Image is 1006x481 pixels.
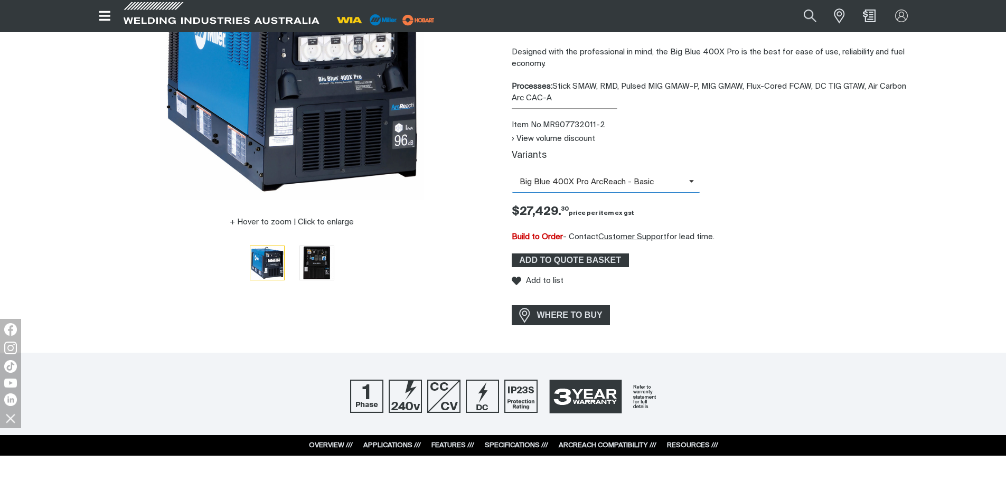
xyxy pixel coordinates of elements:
[309,442,353,449] a: OVERVIEW ///
[512,176,689,188] span: Big Blue 400X Pro ArcReach - Basic
[512,276,563,286] button: Add to list
[512,206,634,218] span: $27,429.
[350,380,383,413] img: One Phase
[598,233,666,241] a: Customer Support
[250,246,285,280] button: Go to slide 1
[512,134,595,143] button: View volume discount
[4,323,17,336] img: Facebook
[792,4,828,28] button: Search products
[363,442,421,449] a: APPLICATIONS ///
[512,305,610,325] a: WHERE TO BUY
[667,442,718,449] a: RESOURCES ///
[399,12,438,28] img: miller
[543,376,656,417] img: 3 Year Warranty
[223,216,360,229] button: Hover to zoom | Click to enlarge
[4,360,17,373] img: TikTok
[512,119,917,131] div: Item No. MR907732011-2
[389,380,422,413] img: 240V
[300,246,334,280] img: Big Blue 400X Pro with ArcReach
[512,81,917,105] div: Stick SMAW, RMD, Pulsed MIG GMAW-P, MIG GMAW, Flux-Cored FCAW, DC TIG GTAW, Air Carbon Arc CAC-A
[559,442,656,449] a: ARCREACH COMPATIBILITY ///
[299,246,334,280] button: Go to slide 2
[512,231,917,243] div: - Contact for lead time.
[512,82,552,90] strong: Processes:
[2,409,20,427] img: hide socials
[466,380,499,413] img: DC
[250,246,284,280] img: Big Blue 400X Pro with ArcReach
[4,342,17,354] img: Instagram
[512,253,629,267] button: Add Big Blue 400X Pro Kubota w/ Arcreach Tech- Upgrade to the shopping cart
[399,16,438,24] a: miller
[530,307,609,324] span: WHERE TO BUY
[485,442,548,449] a: SPECIFICATIONS ///
[512,151,547,160] label: Variants
[779,4,828,28] input: Product name or item number...
[513,253,628,267] span: ADD TO QUOTE BASKET
[861,10,878,22] a: Shopping cart (0 product(s))
[512,233,563,241] span: Build to Order
[526,276,563,285] span: Add to list
[4,393,17,406] img: LinkedIn
[427,380,460,413] img: CC/CV
[431,442,474,449] a: FEATURES ///
[504,380,538,413] img: IP23S Protection Rating
[512,46,917,70] p: Designed with the professional in mind, the Big Blue 400X Pro is the best for ease of use, reliab...
[561,206,569,212] sup: 30
[503,203,926,221] div: Price
[4,379,17,388] img: YouTube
